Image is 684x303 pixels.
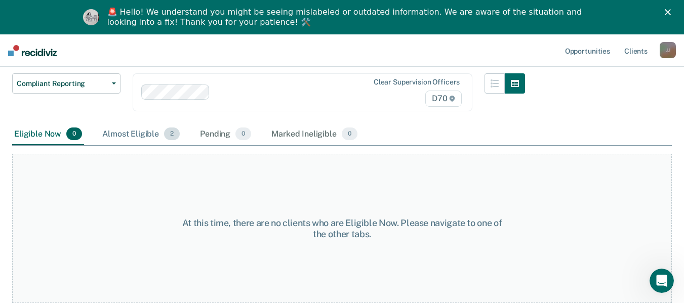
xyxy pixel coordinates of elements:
span: 0 [66,127,82,141]
span: 0 [235,127,251,141]
div: Close [665,9,675,15]
img: Profile image for Kim [83,9,99,25]
span: 0 [342,127,357,141]
button: Compliant Reporting [12,73,120,94]
img: Recidiviz [8,45,57,56]
div: At this time, there are no clients who are Eligible Now. Please navigate to one of the other tabs. [177,218,507,239]
div: Pending0 [198,123,253,146]
div: Marked Ineligible0 [269,123,359,146]
div: Clear supervision officers [374,78,460,86]
a: Clients [622,34,650,67]
div: Almost Eligible2 [100,123,182,146]
span: Compliant Reporting [17,79,108,88]
div: Eligible Now0 [12,123,84,146]
span: 2 [164,127,180,141]
div: 🚨 Hello! We understand you might be seeing mislabeled or outdated information. We are aware of th... [107,7,585,27]
button: JJ [660,42,676,58]
a: Opportunities [563,34,612,67]
iframe: Intercom live chat [650,269,674,293]
div: J J [660,42,676,58]
span: D70 [425,91,462,107]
